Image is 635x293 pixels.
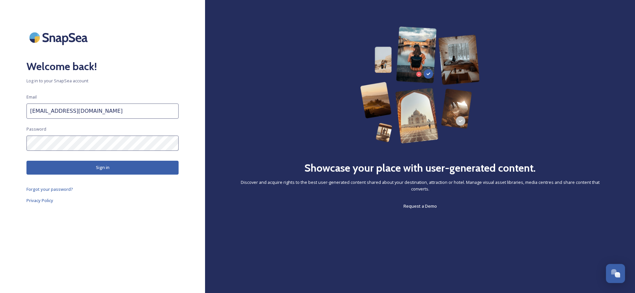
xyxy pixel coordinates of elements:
span: Password [26,126,46,132]
span: Log in to your SnapSea account [26,78,179,84]
span: Request a Demo [403,203,437,209]
span: Privacy Policy [26,197,53,203]
a: Privacy Policy [26,196,179,204]
a: Forgot your password? [26,185,179,193]
img: 63b42ca75bacad526042e722_Group%20154-p-800.png [360,26,480,144]
button: Open Chat [606,264,625,283]
span: Discover and acquire rights to the best user-generated content shared about your destination, att... [232,179,609,192]
span: Forgot your password? [26,186,73,192]
h2: Showcase your place with user-generated content. [304,160,536,176]
a: Request a Demo [403,202,437,210]
button: Sign in [26,161,179,174]
img: SnapSea Logo [26,26,93,49]
input: john.doe@snapsea.io [26,104,179,119]
h2: Welcome back! [26,59,179,74]
span: Email [26,94,37,100]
